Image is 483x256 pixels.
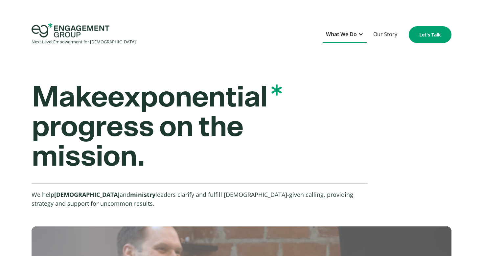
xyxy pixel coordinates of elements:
[107,83,282,112] span: exponential
[32,83,282,172] strong: Make progress on the mission.
[32,23,136,46] a: home
[409,26,451,43] a: Let's Talk
[32,37,136,46] div: Next Level Empowerment for [DEMOGRAPHIC_DATA]
[32,23,109,37] img: Engagement Group Logo Icon
[130,191,155,198] strong: ministry
[323,27,367,43] div: What We Do
[370,27,401,43] a: Our Story
[326,30,357,39] div: What We Do
[54,191,120,198] strong: [DEMOGRAPHIC_DATA]
[32,190,368,208] p: We help and leaders clarify and fulfill [DEMOGRAPHIC_DATA]-given calling, providing strategy and ...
